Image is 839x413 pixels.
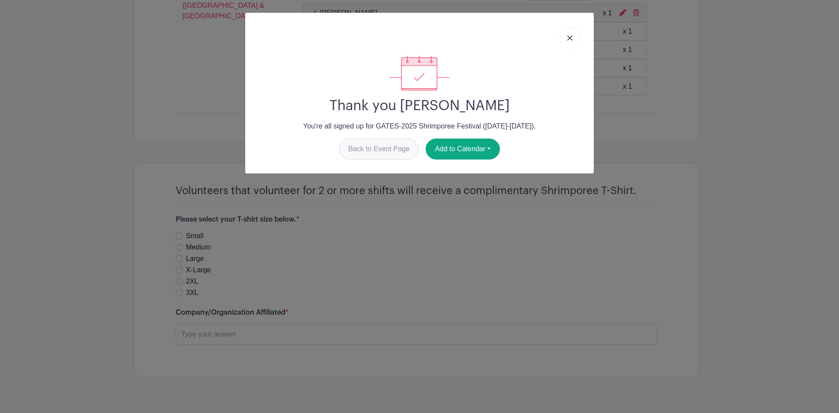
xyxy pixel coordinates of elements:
[389,56,450,90] img: signup_complete-c468d5dda3e2740ee63a24cb0ba0d3ce5d8a4ecd24259e683200fb1569d990c8.svg
[567,35,572,41] img: close_button-5f87c8562297e5c2d7936805f587ecaba9071eb48480494691a3f1689db116b3.svg
[426,139,500,160] button: Add to Calendar
[339,139,419,160] a: Back to Event Page
[252,121,587,132] p: You're all signed up for GATES-2025 Shrimporee Festival ([DATE]-[DATE]).
[252,97,587,114] h2: Thank you [PERSON_NAME]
